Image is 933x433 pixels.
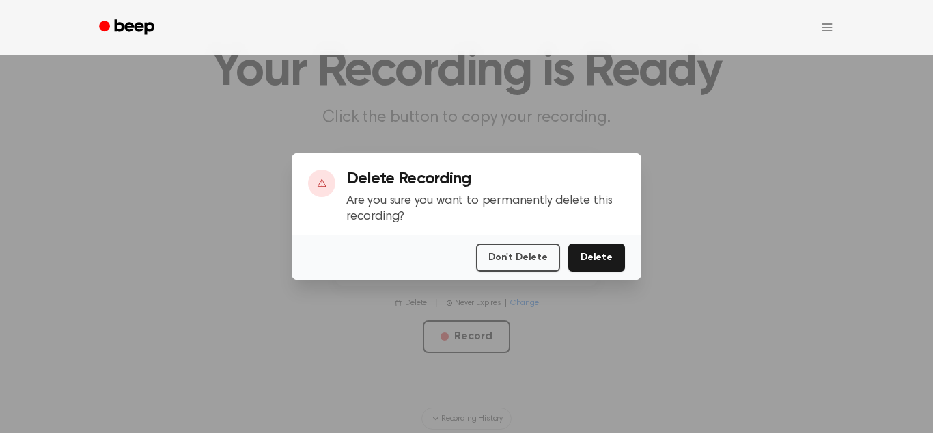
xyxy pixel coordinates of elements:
[476,244,560,272] button: Don't Delete
[811,11,844,44] button: Open menu
[568,244,625,272] button: Delete
[89,14,167,41] a: Beep
[346,194,625,224] p: Are you sure you want to permanently delete this recording?
[346,170,625,188] h3: Delete Recording
[308,170,335,197] div: ⚠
